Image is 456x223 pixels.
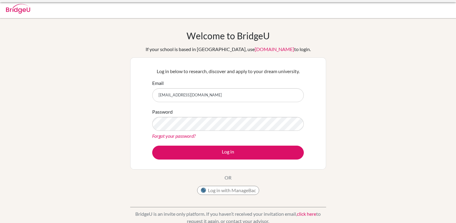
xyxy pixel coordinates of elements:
[255,46,294,52] a: [DOMAIN_NAME]
[187,30,270,41] h1: Welcome to BridgeU
[152,133,196,139] a: Forgot your password?
[152,68,304,75] p: Log in below to research, discover and apply to your dream university.
[152,79,164,87] label: Email
[6,4,30,14] img: Bridge-U
[297,211,316,217] a: click here
[225,174,231,181] p: OR
[197,186,259,195] button: Log in with ManageBac
[146,46,311,53] div: If your school is based in [GEOGRAPHIC_DATA], use to login.
[152,146,304,160] button: Log in
[152,108,173,115] label: Password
